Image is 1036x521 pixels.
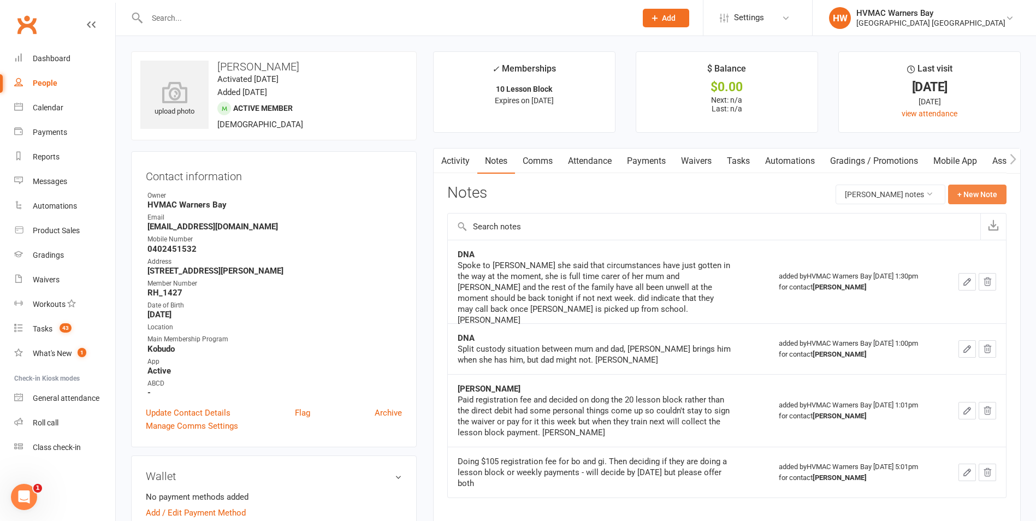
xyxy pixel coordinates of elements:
span: Add [662,14,676,22]
span: Settings [734,5,764,30]
a: Activity [434,149,477,174]
div: Calendar [33,103,63,112]
div: Product Sales [33,226,80,235]
div: Mobile Number [147,234,402,245]
a: view attendance [902,109,957,118]
a: Payments [14,120,115,145]
div: Class check-in [33,443,81,452]
a: Mobile App [926,149,985,174]
div: Memberships [492,62,556,82]
div: HW [829,7,851,29]
time: Added [DATE] [217,87,267,97]
div: added by HVMAC Warners Bay [DATE] 1:01pm [779,400,933,422]
div: HVMAC Warners Bay [856,8,1005,18]
strong: [PERSON_NAME] [813,412,867,420]
div: Paid registration fee and decided on dong the 20 lesson block rather than the direct debit had so... [458,394,731,438]
div: Automations [33,202,77,210]
div: Roll call [33,418,58,427]
strong: DNA [458,333,475,343]
a: Automations [757,149,822,174]
h3: Notes [447,185,487,204]
div: Tasks [33,324,52,333]
a: Waivers [14,268,115,292]
div: added by HVMAC Warners Bay [DATE] 1:30pm [779,271,933,293]
a: People [14,71,115,96]
button: + New Note [948,185,1007,204]
div: $ Balance [707,62,746,81]
div: Dashboard [33,54,70,63]
a: General attendance kiosk mode [14,386,115,411]
time: Activated [DATE] [217,74,279,84]
div: for contact [779,349,933,360]
div: Doing $105 registration fee for bo and gi. Then deciding if they are doing a lesson block or week... [458,456,731,489]
button: [PERSON_NAME] notes [836,185,945,204]
div: Reports [33,152,60,161]
a: Reports [14,145,115,169]
strong: 10 Lesson Block [496,85,552,93]
div: App [147,357,402,367]
span: [DEMOGRAPHIC_DATA] [217,120,303,129]
strong: [PERSON_NAME] [813,283,867,291]
h3: [PERSON_NAME] [140,61,407,73]
div: Owner [147,191,402,201]
div: added by HVMAC Warners Bay [DATE] 5:01pm [779,461,933,483]
div: Messages [33,177,67,186]
strong: RH_1427 [147,288,402,298]
div: Member Number [147,279,402,289]
span: 43 [60,323,72,333]
h3: Wallet [146,470,402,482]
div: Address [147,257,402,267]
a: Clubworx [13,11,40,38]
strong: [DATE] [147,310,402,319]
a: Archive [375,406,402,419]
div: Date of Birth [147,300,402,311]
div: Workouts [33,300,66,309]
div: for contact [779,282,933,293]
strong: DNA [458,250,475,259]
a: Notes [477,149,515,174]
div: added by HVMAC Warners Bay [DATE] 1:00pm [779,338,933,360]
strong: Kobudo [147,344,402,354]
div: for contact [779,472,933,483]
a: Update Contact Details [146,406,230,419]
strong: [PERSON_NAME] [458,384,520,394]
a: Gradings [14,243,115,268]
a: Dashboard [14,46,115,71]
button: Add [643,9,689,27]
strong: - [147,388,402,398]
a: Attendance [560,149,619,174]
a: Gradings / Promotions [822,149,926,174]
span: 1 [78,348,86,357]
div: What's New [33,349,72,358]
div: [GEOGRAPHIC_DATA] [GEOGRAPHIC_DATA] [856,18,1005,28]
span: Expires on [DATE] [495,96,554,105]
div: Last visit [907,62,952,81]
div: Main Membership Program [147,334,402,345]
div: ABCD [147,378,402,389]
a: Calendar [14,96,115,120]
strong: [PERSON_NAME] [813,350,867,358]
div: $0.00 [646,81,808,93]
strong: HVMAC Warners Bay [147,200,402,210]
strong: [STREET_ADDRESS][PERSON_NAME] [147,266,402,276]
a: Workouts [14,292,115,317]
strong: [PERSON_NAME] [813,473,867,482]
span: Active member [233,104,293,113]
a: What's New1 [14,341,115,366]
strong: 0402451532 [147,244,402,254]
p: Next: n/a Last: n/a [646,96,808,113]
input: Search... [144,10,629,26]
a: Product Sales [14,218,115,243]
a: Manage Comms Settings [146,419,238,433]
h3: Contact information [146,166,402,182]
a: Add / Edit Payment Method [146,506,246,519]
div: [DATE] [849,81,1010,93]
a: Messages [14,169,115,194]
div: Spoke to [PERSON_NAME] she said that circumstances have just gotten in the way at the moment, she... [458,260,731,325]
a: Class kiosk mode [14,435,115,460]
div: General attendance [33,394,99,402]
strong: [EMAIL_ADDRESS][DOMAIN_NAME] [147,222,402,232]
strong: Active [147,366,402,376]
div: Waivers [33,275,60,284]
div: for contact [779,411,933,422]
